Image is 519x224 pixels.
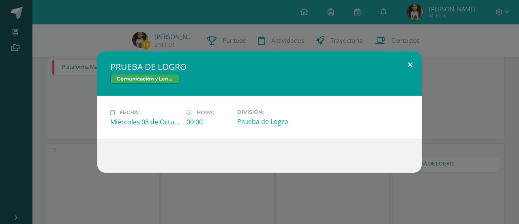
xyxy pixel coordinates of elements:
[399,51,422,79] button: Close (Esc)
[197,109,214,115] span: Hora:
[187,117,231,126] div: 00:00
[120,109,139,115] span: Fecha:
[237,117,307,126] div: Prueba de Logro
[110,74,179,84] span: Comunicación y Lenguaje L.1
[110,117,180,126] div: Miércoles 08 de Octubre
[110,61,409,72] h2: PRUEBA DE LOGRO
[237,109,307,115] label: División:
